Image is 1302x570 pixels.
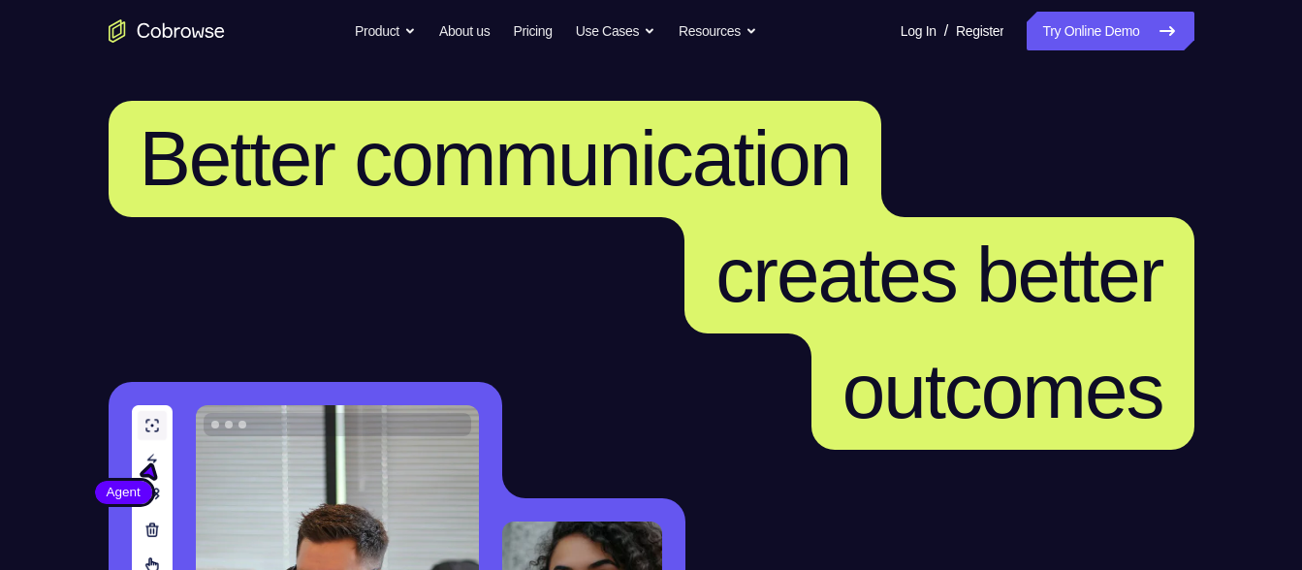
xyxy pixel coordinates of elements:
[355,12,416,50] button: Product
[715,232,1162,318] span: creates better
[1027,12,1193,50] a: Try Online Demo
[513,12,552,50] a: Pricing
[140,115,851,202] span: Better communication
[439,12,490,50] a: About us
[842,348,1163,434] span: outcomes
[956,12,1003,50] a: Register
[901,12,937,50] a: Log In
[944,19,948,43] span: /
[95,483,152,502] span: Agent
[679,12,757,50] button: Resources
[109,19,225,43] a: Go to the home page
[576,12,655,50] button: Use Cases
